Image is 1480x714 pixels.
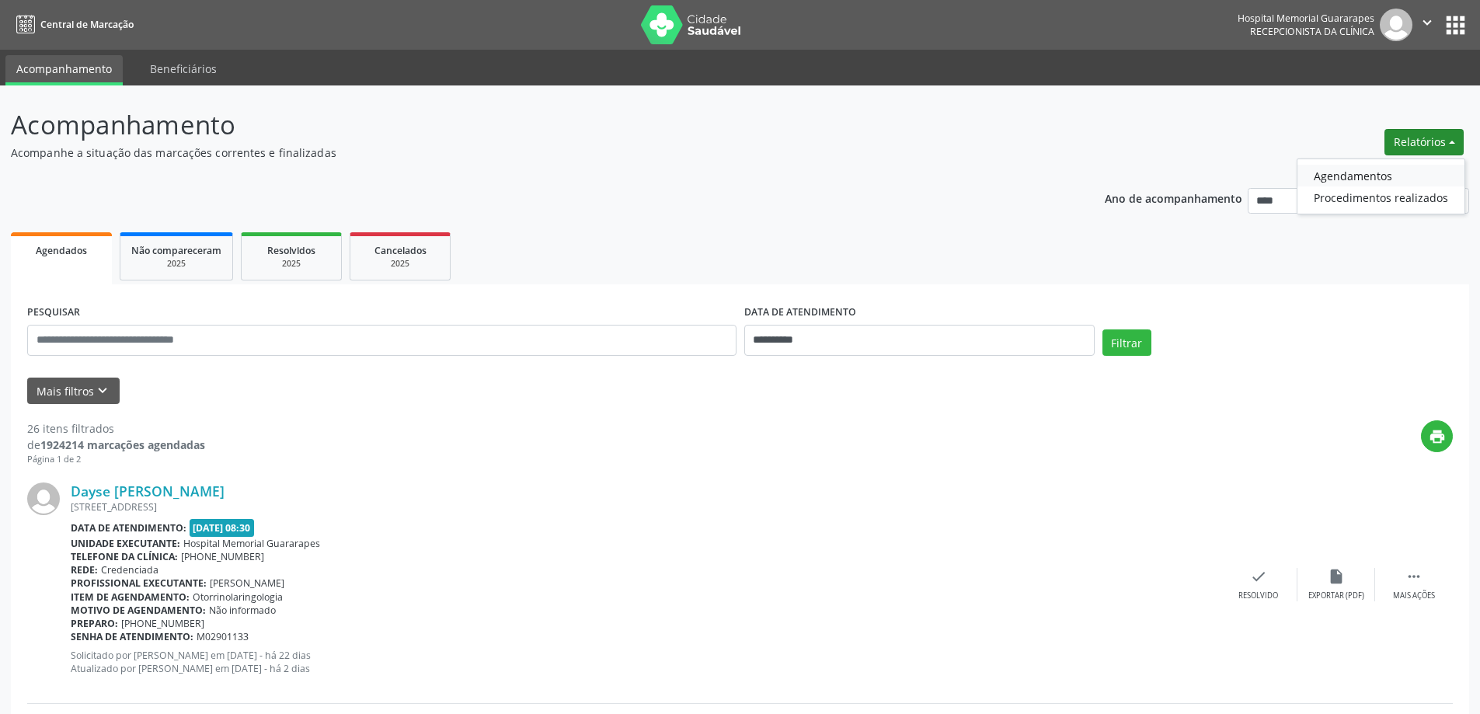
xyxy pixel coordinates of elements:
[1250,568,1267,585] i: check
[71,604,206,617] b: Motivo de agendamento:
[1297,186,1464,208] a: Procedimentos realizados
[361,258,439,270] div: 2025
[71,630,193,643] b: Senha de atendimento:
[139,55,228,82] a: Beneficiários
[40,437,205,452] strong: 1924214 marcações agendadas
[11,12,134,37] a: Central de Marcação
[36,244,87,257] span: Agendados
[374,244,427,257] span: Cancelados
[11,106,1032,145] p: Acompanhamento
[27,453,205,466] div: Página 1 de 2
[1429,428,1446,445] i: print
[1238,590,1278,601] div: Resolvido
[193,590,283,604] span: Otorrinolaringologia
[71,563,98,576] b: Rede:
[27,378,120,405] button: Mais filtroskeyboard_arrow_down
[71,550,178,563] b: Telefone da clínica:
[197,630,249,643] span: M02901133
[1297,158,1465,214] ul: Relatórios
[131,258,221,270] div: 2025
[131,244,221,257] span: Não compareceram
[252,258,330,270] div: 2025
[27,437,205,453] div: de
[210,576,284,590] span: [PERSON_NAME]
[1105,188,1242,207] p: Ano de acompanhamento
[1419,14,1436,31] i: 
[744,301,856,325] label: DATA DE ATENDIMENTO
[40,18,134,31] span: Central de Marcação
[1297,165,1464,186] a: Agendamentos
[71,649,1220,675] p: Solicitado por [PERSON_NAME] em [DATE] - há 22 dias Atualizado por [PERSON_NAME] em [DATE] - há 2...
[1102,329,1151,356] button: Filtrar
[27,482,60,515] img: img
[1412,9,1442,41] button: 
[11,145,1032,161] p: Acompanhe a situação das marcações correntes e finalizadas
[101,563,158,576] span: Credenciada
[5,55,123,85] a: Acompanhamento
[71,482,225,500] a: Dayse [PERSON_NAME]
[183,537,320,550] span: Hospital Memorial Guararapes
[71,537,180,550] b: Unidade executante:
[71,617,118,630] b: Preparo:
[1328,568,1345,585] i: insert_drive_file
[94,382,111,399] i: keyboard_arrow_down
[71,500,1220,514] div: [STREET_ADDRESS]
[1405,568,1423,585] i: 
[121,617,204,630] span: [PHONE_NUMBER]
[1421,420,1453,452] button: print
[1393,590,1435,601] div: Mais ações
[1308,590,1364,601] div: Exportar (PDF)
[267,244,315,257] span: Resolvidos
[1238,12,1374,25] div: Hospital Memorial Guararapes
[71,590,190,604] b: Item de agendamento:
[181,550,264,563] span: [PHONE_NUMBER]
[190,519,255,537] span: [DATE] 08:30
[1442,12,1469,39] button: apps
[27,420,205,437] div: 26 itens filtrados
[71,576,207,590] b: Profissional executante:
[209,604,276,617] span: Não informado
[1384,129,1464,155] button: Relatórios
[71,521,186,535] b: Data de atendimento:
[27,301,80,325] label: PESQUISAR
[1250,25,1374,38] span: Recepcionista da clínica
[1380,9,1412,41] img: img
